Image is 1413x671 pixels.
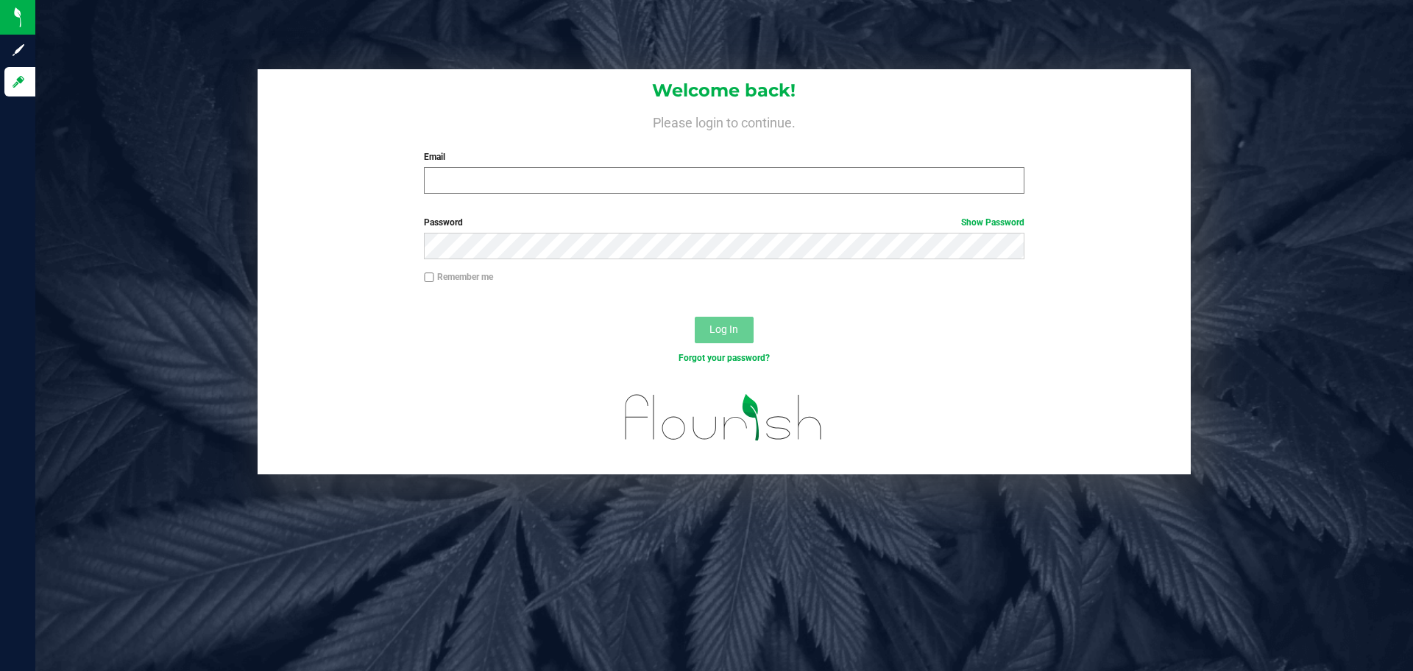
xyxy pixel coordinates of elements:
[709,323,738,335] span: Log In
[11,43,26,57] inline-svg: Sign up
[424,150,1024,164] label: Email
[424,273,434,283] input: Remember me
[695,317,754,343] button: Log In
[11,74,26,89] inline-svg: Log in
[679,353,770,363] a: Forgot your password?
[424,217,463,228] span: Password
[424,270,493,284] label: Remember me
[607,380,840,455] img: flourish_logo.svg
[258,81,1191,100] h1: Welcome back!
[961,217,1024,228] a: Show Password
[258,112,1191,130] h4: Please login to continue.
